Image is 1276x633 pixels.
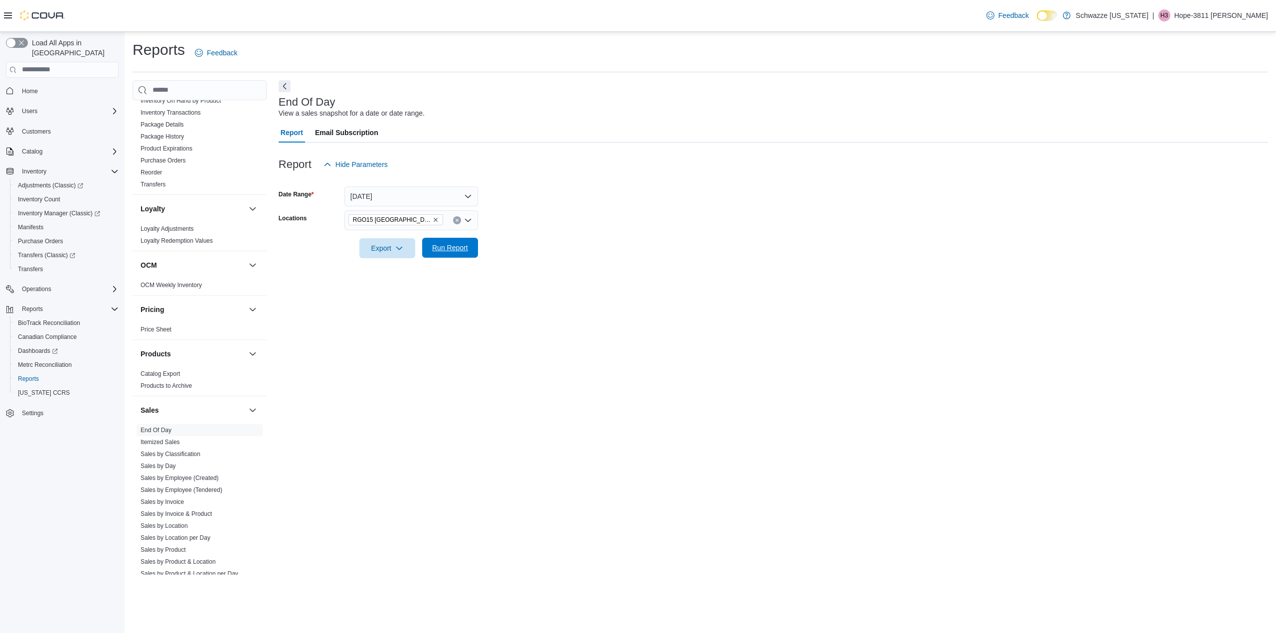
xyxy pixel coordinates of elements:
a: Adjustments (Classic) [10,178,123,192]
a: Products to Archive [141,382,192,389]
span: Report [281,123,303,143]
a: Inventory Manager (Classic) [10,206,123,220]
span: Inventory [22,167,46,175]
button: Clear input [453,216,461,224]
button: Transfers [10,262,123,276]
button: Run Report [422,238,478,258]
h3: Sales [141,405,159,415]
span: Purchase Orders [141,157,186,164]
span: Transfers [18,265,43,273]
a: Purchase Orders [14,235,67,247]
span: BioTrack Reconciliation [14,317,119,329]
a: OCM Weekly Inventory [141,282,202,289]
span: Reports [22,305,43,313]
button: Canadian Compliance [10,330,123,344]
span: Metrc Reconciliation [18,361,72,369]
a: Transfers [14,263,47,275]
span: Inventory [18,165,119,177]
button: Catalog [18,146,46,158]
span: Inventory Manager (Classic) [14,207,119,219]
span: [US_STATE] CCRS [18,389,70,397]
span: Purchase Orders [18,237,63,245]
span: Inventory On Hand by Product [141,97,221,105]
span: Reports [14,373,119,385]
div: Products [133,368,267,396]
a: Adjustments (Classic) [14,179,87,191]
button: Metrc Reconciliation [10,358,123,372]
span: Dashboards [14,345,119,357]
button: Home [2,84,123,98]
a: Dashboards [10,344,123,358]
a: Feedback [982,5,1033,25]
button: Remove RGO15 Sunland Park from selection in this group [433,217,439,223]
span: Package History [141,133,184,141]
button: OCM [247,259,259,271]
span: Transfers (Classic) [14,249,119,261]
a: Sales by Location per Day [141,534,210,541]
div: Loyalty [133,223,267,251]
a: Loyalty Adjustments [141,225,194,232]
button: Inventory Count [10,192,123,206]
span: Sales by Product [141,546,186,554]
span: Email Subscription [315,123,378,143]
span: Home [18,85,119,97]
input: Dark Mode [1037,10,1058,21]
a: Package Details [141,121,184,128]
span: Run Report [432,243,468,253]
a: Reports [14,373,43,385]
button: Users [2,104,123,118]
button: Customers [2,124,123,139]
span: Transfers [141,180,165,188]
span: Load All Apps in [GEOGRAPHIC_DATA] [28,38,119,58]
span: Manifests [14,221,119,233]
span: Hide Parameters [335,159,388,169]
a: Inventory Count [14,193,64,205]
span: Feedback [207,48,237,58]
span: Reports [18,375,39,383]
span: Settings [18,407,119,419]
a: Itemized Sales [141,439,180,446]
nav: Complex example [6,80,119,447]
button: Loyalty [141,204,245,214]
button: Export [359,238,415,258]
span: Operations [18,283,119,295]
a: BioTrack Reconciliation [14,317,84,329]
p: | [1152,9,1154,21]
span: Transfers (Classic) [18,251,75,259]
label: Locations [279,214,307,222]
span: Inventory Count [14,193,119,205]
span: Product Expirations [141,145,192,153]
button: Pricing [247,304,259,316]
span: Home [22,87,38,95]
a: Sales by Invoice & Product [141,510,212,517]
span: Catalog [22,148,42,156]
span: H3 [1160,9,1168,21]
span: Price Sheet [141,325,171,333]
span: RGO15 [GEOGRAPHIC_DATA] [353,215,431,225]
a: Home [18,85,42,97]
button: Users [18,105,41,117]
span: Reorder [141,168,162,176]
button: Reports [18,303,47,315]
button: Inventory [18,165,50,177]
a: Transfers (Classic) [14,249,79,261]
span: Users [22,107,37,115]
button: Pricing [141,305,245,315]
span: Inventory Count [18,195,60,203]
span: Purchase Orders [14,235,119,247]
span: Manifests [18,223,43,231]
button: Reports [10,372,123,386]
span: Dashboards [18,347,58,355]
div: Hope-3811 Vega [1158,9,1170,21]
a: End Of Day [141,427,171,434]
div: Inventory [133,47,267,194]
span: Sales by Invoice [141,498,184,506]
span: Metrc Reconciliation [14,359,119,371]
a: Sales by Classification [141,451,200,458]
a: Sales by Product & Location per Day [141,570,238,577]
span: Sales by Product & Location [141,558,216,566]
a: Inventory On Hand by Product [141,97,221,104]
span: Canadian Compliance [14,331,119,343]
span: Sales by Location per Day [141,534,210,542]
a: Purchase Orders [141,157,186,164]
